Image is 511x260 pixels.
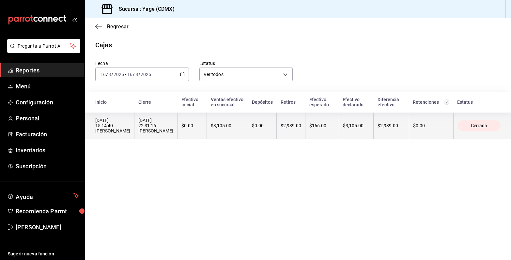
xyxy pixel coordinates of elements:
span: Menú [16,82,79,91]
span: / [111,72,113,77]
a: Pregunta a Parrot AI [5,47,80,54]
div: $3,105.00 [211,123,244,128]
span: / [138,72,140,77]
span: Cerrada [468,123,490,128]
div: [DATE] 15:14:40 [PERSON_NAME] [95,118,130,133]
svg: Total de retenciones de propinas registradas [444,99,449,105]
div: Efectivo inicial [181,97,203,107]
input: -- [135,72,138,77]
span: / [133,72,135,77]
button: open_drawer_menu [72,17,77,22]
div: $2,939.00 [378,123,405,128]
span: Inventarios [16,146,79,155]
input: -- [100,72,106,77]
div: $0.00 [181,123,203,128]
div: Depósitos [252,99,273,105]
span: / [106,72,108,77]
input: ---- [140,72,151,77]
button: Pregunta a Parrot AI [7,39,80,53]
h3: Sucursal: Yage (CDMX) [114,5,175,13]
div: Efectivo declarado [343,97,370,107]
div: $3,105.00 [343,123,370,128]
div: Diferencia efectivo [378,97,405,107]
div: Ventas efectivo en sucursal [211,97,244,107]
label: Fecha [95,61,189,66]
span: Recomienda Parrot [16,207,79,216]
span: Configuración [16,98,79,107]
div: Cajas [95,40,112,50]
div: Efectivo esperado [309,97,335,107]
div: Cierre [138,99,174,105]
div: Retenciones [413,99,449,105]
div: $166.00 [309,123,335,128]
span: Reportes [16,66,79,75]
input: -- [108,72,111,77]
input: -- [127,72,133,77]
input: ---- [113,72,124,77]
button: Regresar [95,23,129,30]
span: - [125,72,126,77]
span: Facturación [16,130,79,139]
span: Suscripción [16,162,79,171]
span: Personal [16,114,79,123]
span: [PERSON_NAME] [16,223,79,232]
div: Inicio [95,99,131,105]
div: $0.00 [413,123,449,128]
div: [DATE] 22:31:16 [PERSON_NAME] [138,118,173,133]
div: $2,939.00 [281,123,301,128]
label: Estatus [199,61,293,66]
span: Ayuda [16,192,71,200]
span: Pregunta a Parrot AI [18,43,70,50]
div: Estatus [457,99,501,105]
span: Regresar [107,23,129,30]
div: Retiros [281,99,302,105]
div: Ver todos [199,68,293,81]
div: $0.00 [252,123,272,128]
span: Sugerir nueva función [8,251,79,257]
